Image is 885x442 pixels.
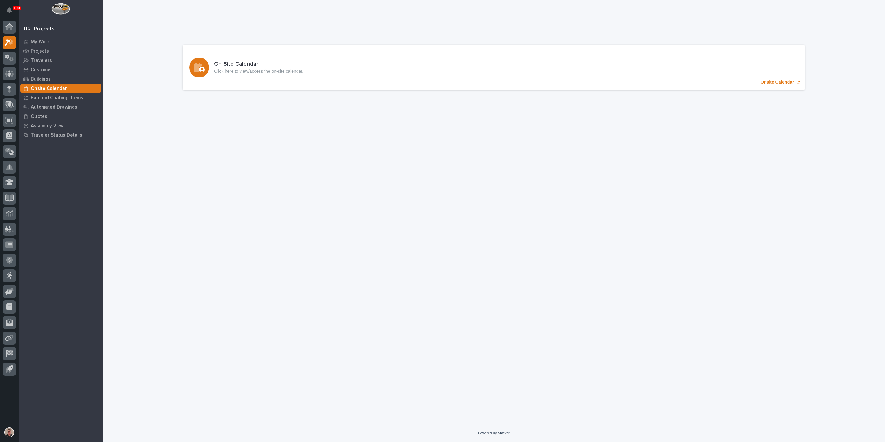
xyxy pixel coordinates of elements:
p: Quotes [31,114,47,119]
p: Fab and Coatings Items [31,95,83,101]
p: Buildings [31,77,51,82]
a: Powered By Stacker [478,431,509,435]
a: Quotes [19,112,103,121]
p: 100 [14,6,20,10]
p: Traveler Status Details [31,133,82,138]
p: Projects [31,49,49,54]
p: Onsite Calendar [761,80,794,85]
div: Notifications100 [8,7,16,17]
a: Onsite Calendar [183,45,805,90]
a: Fab and Coatings Items [19,93,103,102]
a: Traveler Status Details [19,130,103,140]
p: My Work [31,39,50,45]
img: Workspace Logo [51,3,70,15]
a: Buildings [19,74,103,84]
a: Customers [19,65,103,74]
a: Automated Drawings [19,102,103,112]
div: 02. Projects [24,26,55,33]
a: My Work [19,37,103,46]
p: Click here to view/access the on-site calendar. [214,69,303,74]
p: Travelers [31,58,52,63]
button: users-avatar [3,426,16,439]
p: Onsite Calendar [31,86,67,91]
a: Assembly View [19,121,103,130]
p: Assembly View [31,123,63,129]
a: Onsite Calendar [19,84,103,93]
a: Projects [19,46,103,56]
h3: On-Site Calendar [214,61,303,68]
a: Travelers [19,56,103,65]
p: Customers [31,67,55,73]
button: Notifications [3,4,16,17]
p: Automated Drawings [31,105,77,110]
